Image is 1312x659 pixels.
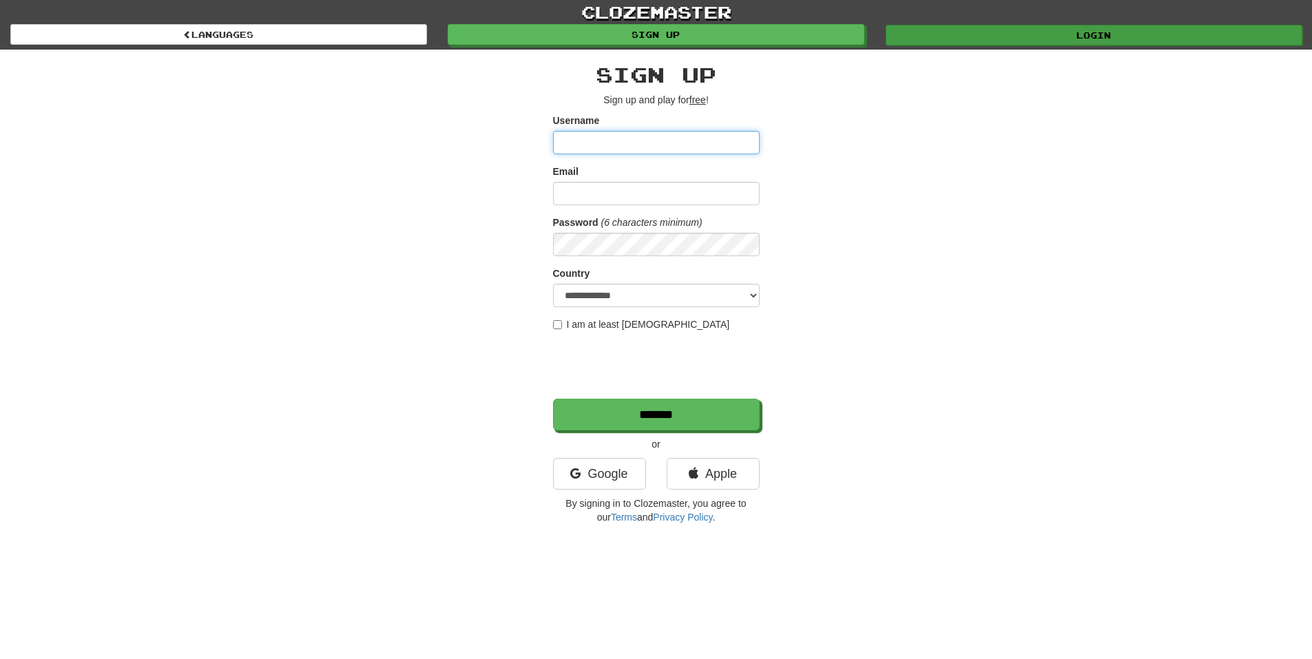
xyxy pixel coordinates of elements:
[553,165,579,178] label: Email
[553,320,562,329] input: I am at least [DEMOGRAPHIC_DATA]
[553,437,760,451] p: or
[553,216,598,229] label: Password
[553,266,590,280] label: Country
[611,512,637,523] a: Terms
[553,458,646,490] a: Google
[653,512,712,523] a: Privacy Policy
[553,338,762,392] iframe: reCAPTCHA
[553,93,760,107] p: Sign up and play for !
[553,114,600,127] label: Username
[601,217,702,228] em: (6 characters minimum)
[553,63,760,86] h2: Sign up
[10,24,427,45] a: Languages
[553,496,760,524] p: By signing in to Clozemaster, you agree to our and .
[553,317,730,331] label: I am at least [DEMOGRAPHIC_DATA]
[667,458,760,490] a: Apple
[886,25,1302,45] a: Login
[448,24,864,45] a: Sign up
[689,94,706,105] u: free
